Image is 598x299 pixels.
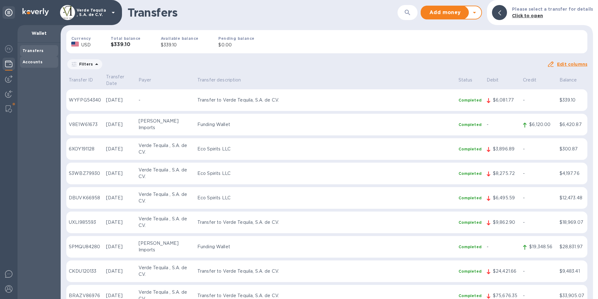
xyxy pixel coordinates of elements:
[139,216,192,229] p: Verde Tequila , S.A. de C.V.
[197,170,454,177] p: Eco Spirits LLC
[459,244,482,249] p: Completed
[23,8,49,16] img: Logo
[529,121,554,128] p: $6,120.00
[487,244,518,250] p: -
[523,77,554,83] p: Credit
[493,146,518,152] p: $3,896.89
[106,74,133,87] p: Transfer Date
[487,121,518,128] p: -
[106,292,133,299] p: [DATE]
[218,42,254,48] p: $0.00
[106,97,133,103] p: [DATE]
[560,97,585,103] p: $339.10
[139,191,192,204] p: Verde Tequila , S.A. de C.V.
[106,219,133,226] p: [DATE]
[493,268,518,275] p: $24,421.66
[512,7,593,12] b: Please select a transfer for details
[197,292,454,299] p: Transfer to Verde Tequila, S.A. de C.V.
[560,77,585,83] p: Balance
[493,97,518,103] p: $6,081.77
[69,195,101,201] p: DBUVK66958
[523,219,554,226] p: -
[493,219,518,226] p: $9,862.90
[5,45,13,53] img: Foreign exchange
[512,13,543,18] b: Click to open
[557,62,587,67] u: Edit columns
[459,293,482,298] p: Completed
[139,240,192,253] p: [PERSON_NAME] Imports
[106,195,133,201] p: [DATE]
[197,195,454,201] p: Eco Spirits LLC
[23,48,44,53] b: Transfers
[560,170,585,177] p: $4,197.76
[493,292,518,299] p: $75,676.35
[218,36,254,41] b: Pending balance
[69,219,101,226] p: UXLI985593
[523,268,554,275] p: -
[487,77,518,83] p: Debit
[139,118,192,131] p: [PERSON_NAME] Imports
[23,60,43,64] b: Accounts
[523,195,554,201] p: -
[69,268,101,275] p: CKDU120133
[459,122,482,127] p: Completed
[523,292,554,299] p: -
[69,170,101,177] p: S3WBZ79930
[139,77,192,83] p: Payer
[421,6,469,19] button: Add money
[459,269,482,274] p: Completed
[5,60,13,68] img: Wallets
[459,171,482,176] p: Completed
[3,6,15,19] div: Unpin categories
[161,42,199,48] p: $339.10
[459,77,482,83] p: Status
[23,30,56,36] p: Wallet
[106,170,133,177] p: [DATE]
[106,146,133,152] p: [DATE]
[523,97,554,103] p: -
[69,146,101,152] p: 6XOY191128
[139,167,192,180] p: Verde Tequila , S.A. de C.V.
[106,268,133,275] p: [DATE]
[523,146,554,152] p: -
[111,36,140,41] b: Total balance
[459,97,482,103] p: Completed
[139,265,192,278] p: Verde Tequila , S.A. de C.V.
[560,268,585,275] p: $9,483.41
[69,97,101,103] p: WYFPG54340
[81,42,91,48] p: USD
[560,244,585,250] p: $28,831.97
[77,61,93,67] p: Filters
[197,244,454,250] p: Funding Wallet
[197,121,454,128] p: Funding Wallet
[560,195,585,201] p: $12,473.48
[459,195,482,201] p: Completed
[560,292,585,299] p: $33,905.07
[161,36,199,41] b: Available balance
[111,42,140,48] h3: $339.10
[197,219,454,226] p: Transfer to Verde Tequila, S.A. de C.V.
[197,77,454,83] p: Transfer description
[560,121,585,128] p: $6,420.87
[560,219,585,226] p: $18,969.07
[77,8,108,17] p: Verde Tequila , S.A. de C.V.
[523,170,554,177] p: -
[71,36,91,41] b: Currency
[106,244,133,250] p: [DATE]
[128,6,398,19] h1: Transfers
[139,97,192,103] p: -
[459,146,482,152] p: Completed
[197,268,454,275] p: Transfer to Verde Tequila, S.A. de C.V.
[69,292,101,299] p: BRAZV86976
[560,146,585,152] p: $300.87
[197,97,454,103] p: Transfer to Verde Tequila, S.A. de C.V.
[106,121,133,128] p: [DATE]
[459,220,482,225] p: Completed
[69,77,101,83] p: Transfer ID
[426,9,464,16] span: Add money
[493,170,518,177] p: $8,275.72
[139,142,192,155] p: Verde Tequila , S.A. de C.V.
[493,195,518,201] p: $6,495.59
[529,244,554,250] p: $19,348.56
[69,244,101,250] p: SPMQU84280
